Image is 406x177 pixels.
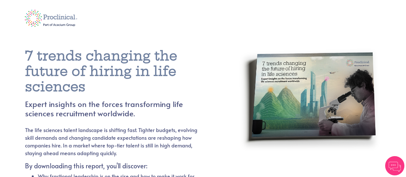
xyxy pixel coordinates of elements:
h1: 7 trends changing the future of hiring in life sciences [25,48,213,94]
img: Chatbot [385,156,404,175]
img: logo [20,5,82,31]
h5: By downloading this report, you'll discover: [25,162,198,170]
h4: Expert insights on the forces transforming life sciences recruitment worldwide. [25,100,213,118]
p: The life sciences talent landscape is shifting fast. Tighter budgets, evolving skill demands and ... [25,126,198,157]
